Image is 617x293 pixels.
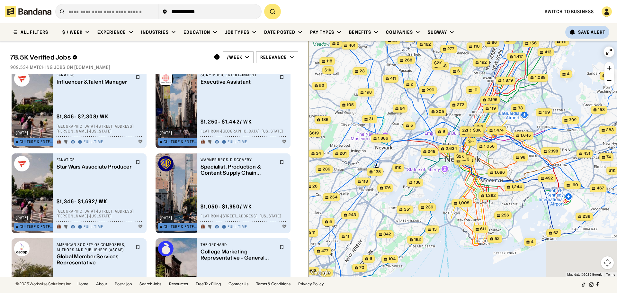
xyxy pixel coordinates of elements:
div: Full-time [228,140,247,145]
span: 128 [374,169,381,175]
a: Free Tax Filing [196,282,221,286]
span: 176 [384,185,391,191]
img: Warner Bros. Discovery logo [158,156,174,171]
span: 5 [314,268,317,274]
span: 156 [530,41,537,46]
div: Full-time [228,224,247,230]
span: 11 [346,234,349,239]
span: 186 [322,117,328,123]
span: 399 [569,117,577,123]
div: Specialist, Production & Content Supply Chain Procurement [201,164,276,176]
span: 62 [553,230,559,236]
span: 311 [369,116,375,122]
span: 11 [312,230,316,235]
div: Fanatics [57,157,132,162]
span: Map data ©2025 Google [567,273,602,276]
span: 33 [518,105,523,111]
div: [DATE] [160,131,172,135]
div: 78.5K Verified Jobs [10,53,209,61]
div: /week [227,54,242,60]
img: Bandana logotype [5,6,51,17]
span: 5 [329,219,332,224]
span: 198 [365,90,372,95]
div: Global Member Services Representative [57,254,132,266]
a: Resources [169,282,188,286]
div: Experience [97,29,126,35]
span: 236 [425,205,433,210]
img: Fanatics logo [14,71,30,87]
span: 411 [390,76,396,81]
div: [DATE] [16,131,28,135]
div: Save Alert [578,29,605,35]
a: Privacy Policy [298,282,324,286]
span: 64 [400,106,405,111]
span: 289 [323,167,330,172]
span: 413 [545,50,551,55]
div: Executive Assistant [201,79,276,85]
span: 23 [392,38,398,43]
span: 192 [480,60,487,65]
span: 243 [348,212,356,218]
span: $619 [309,131,319,135]
span: $1k [609,168,615,173]
div: $ 1,050 - $1,950 / wk [201,203,252,210]
span: 477 [321,248,328,254]
span: 4 [531,239,533,245]
a: Search Jobs [139,282,161,286]
div: grid [10,74,298,277]
span: 118 [326,59,332,64]
div: Benefits [349,29,371,35]
span: 26 [312,184,317,189]
span: 2,198 [548,149,558,154]
span: 118 [362,179,368,184]
div: Pay Types [310,29,334,35]
span: 138 [414,180,421,185]
div: Sony Music Entertainment [201,72,276,78]
span: 461 [349,43,355,48]
div: Culture & Entertainment [164,140,197,144]
div: Industries [141,29,169,35]
span: 162 [414,237,421,243]
span: 2 [337,41,339,46]
span: 1,056 [484,144,495,149]
span: 52 [495,236,500,242]
div: The Orchard [201,242,276,247]
span: $-- [468,139,474,144]
span: 1,417 [514,54,523,60]
span: 105 [347,102,354,108]
div: Fanatics [57,72,132,78]
div: [GEOGRAPHIC_DATA] · [STREET_ADDRESS][PERSON_NAME] · [US_STATE] [57,124,143,134]
a: Contact Us [228,282,248,286]
div: $ 1,846 - $2,308 / wk [57,113,108,120]
span: 110 [474,44,480,49]
span: 86 [492,40,497,45]
span: $2k [456,154,464,159]
span: 13 [433,227,437,232]
div: [DATE] [160,216,172,220]
div: [GEOGRAPHIC_DATA] · [STREET_ADDRESS][PERSON_NAME] · [US_STATE] [57,209,143,219]
span: $2k [434,60,442,65]
span: 268 [439,63,447,69]
span: 12,513 [461,158,473,164]
span: 5 [410,123,413,128]
span: 2 [481,124,484,130]
span: 9 [511,37,513,43]
span: 239 [583,214,590,219]
span: 111 [562,39,567,44]
span: 1,645 [521,133,531,138]
div: Culture & Entertainment [164,225,197,229]
span: 23 [360,69,365,74]
div: Culture & Entertainment [20,140,53,144]
span: $2k [462,128,469,133]
div: Star Wars Associate Producer [57,164,132,170]
span: 431 [584,151,590,156]
span: 74 [606,154,611,160]
span: 611 [480,226,486,232]
div: Subway [428,29,447,35]
span: $3k [473,128,481,133]
span: Switch to Business [545,9,594,14]
span: 160 [571,182,578,188]
span: 52 [319,83,324,88]
a: Home [77,282,88,286]
div: Date Posted [264,29,295,35]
